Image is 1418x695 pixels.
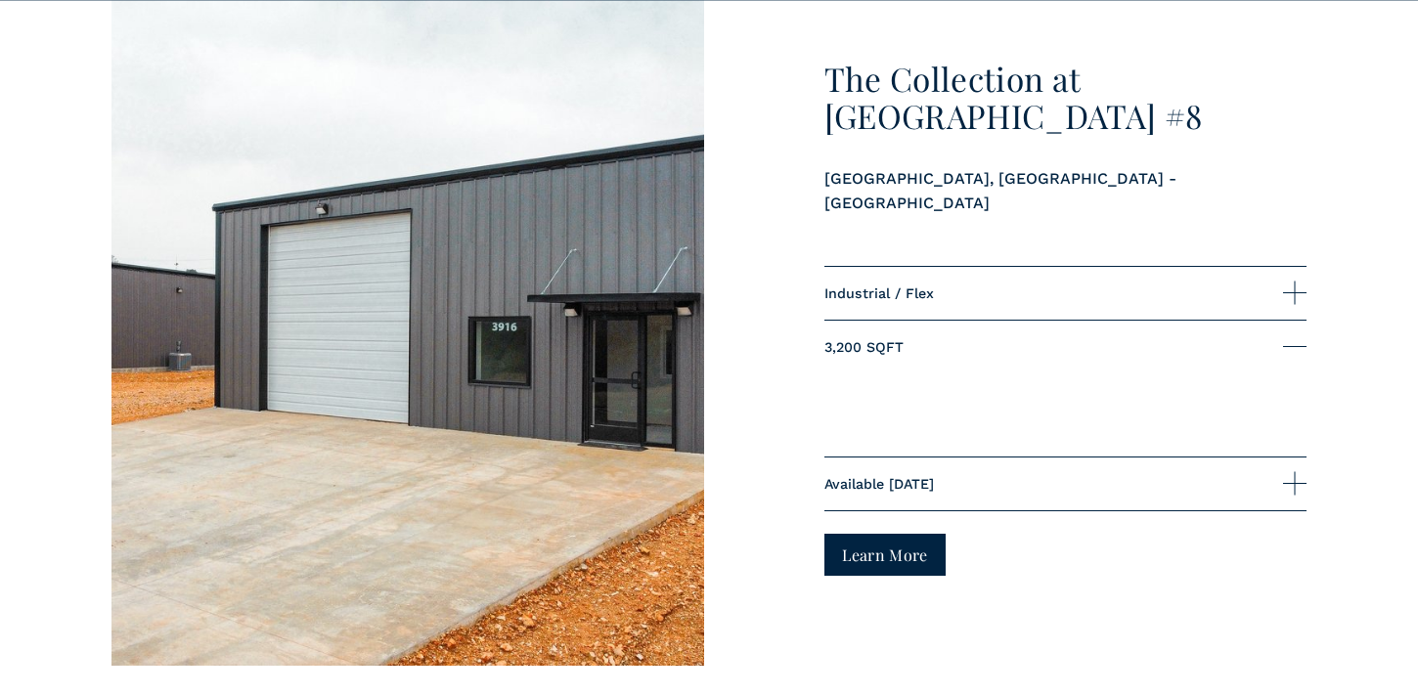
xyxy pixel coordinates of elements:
[824,534,947,576] a: Learn More
[824,339,1283,355] span: 3,200 SQFT
[824,476,1283,492] span: Available [DATE]
[824,457,1307,510] button: Available [DATE]
[824,166,1307,216] p: [GEOGRAPHIC_DATA], [GEOGRAPHIC_DATA] - [GEOGRAPHIC_DATA]
[824,321,1307,373] button: 3,200 SQFT
[824,285,1283,301] span: Industrial / Flex
[824,60,1307,135] h3: The Collection at [GEOGRAPHIC_DATA] #8
[824,267,1307,320] button: Industrial / Flex
[824,373,1307,456] div: 3,200 SQFT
